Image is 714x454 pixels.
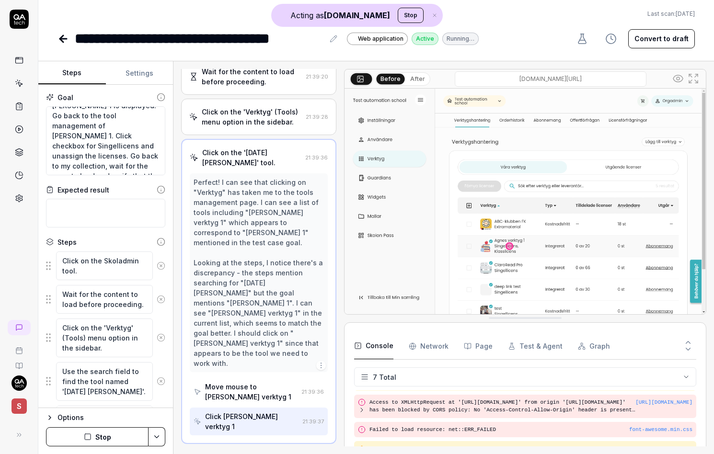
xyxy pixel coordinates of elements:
[58,412,165,423] div: Options
[442,33,479,45] div: Running…
[412,33,438,45] div: Active
[4,391,34,416] button: S
[153,372,169,391] button: Remove step
[376,73,404,84] button: Before
[578,333,610,360] button: Graph
[347,32,408,45] a: Web application
[46,251,165,281] div: Suggestions
[670,71,686,86] button: Show all interative elements
[58,92,73,102] div: Goal
[676,10,695,17] time: [DATE]
[345,89,706,314] img: Screenshot
[12,375,27,391] img: 7ccf6c19-61ad-4a6c-8811-018b02a1b829.jpg
[12,398,27,414] span: S
[4,339,34,354] a: Book a call with us
[205,411,299,431] div: Click [PERSON_NAME] verktyg 1
[647,10,695,18] button: Last scan:[DATE]
[464,333,493,360] button: Page
[302,418,324,425] time: 21:39:37
[369,445,692,453] pre: Couldn't load preload assets:
[628,29,695,48] button: Convert to draft
[306,73,328,80] time: 21:39:20
[4,354,34,370] a: Documentation
[686,71,701,86] button: Open in full screen
[153,256,169,275] button: Remove step
[354,333,393,360] button: Console
[369,426,692,434] pre: Failed to load resource: net::ERR_FAILED
[106,62,173,85] button: Settings
[190,408,328,435] button: Click [PERSON_NAME] verktyg 121:39:37
[508,333,563,360] button: Test & Agent
[406,74,429,84] button: After
[46,405,165,435] div: Suggestions
[369,398,635,414] pre: Access to XMLHttpRequest at '[URL][DOMAIN_NAME]' from origin '[URL][DOMAIN_NAME]' has been blocke...
[305,154,328,161] time: 21:39:36
[58,185,109,195] div: Expected result
[190,378,328,406] button: Move mouse to [PERSON_NAME] verktyg 121:39:36
[46,318,165,358] div: Suggestions
[205,382,298,402] div: Move mouse to [PERSON_NAME] verktyg 1
[38,62,106,85] button: Steps
[629,426,692,434] button: font-awesome.min.css
[306,113,328,120] time: 21:39:28
[153,290,169,309] button: Remove step
[46,427,149,446] button: Stop
[398,8,424,23] button: Stop
[46,362,165,401] div: Suggestions
[647,10,695,18] span: Last scan:
[46,284,165,314] div: Suggestions
[202,107,302,127] div: Click on the 'Verktyg' (Tools) menu option in the sidebar.
[202,148,301,168] div: Click on the '[DATE] [PERSON_NAME]' tool.
[46,412,165,423] button: Options
[58,237,77,247] div: Steps
[153,328,169,347] button: Remove step
[8,320,31,335] a: New conversation
[635,398,692,407] button: [URL][DOMAIN_NAME]
[301,388,324,395] time: 21:39:36
[409,333,449,360] button: Network
[194,177,324,368] div: Perfect! I can see that clicking on "Verktyg" has taken me to the tools management page. I can se...
[358,34,403,43] span: Web application
[202,67,302,87] div: Wait for the content to load before proceeding.
[599,29,622,48] button: View version history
